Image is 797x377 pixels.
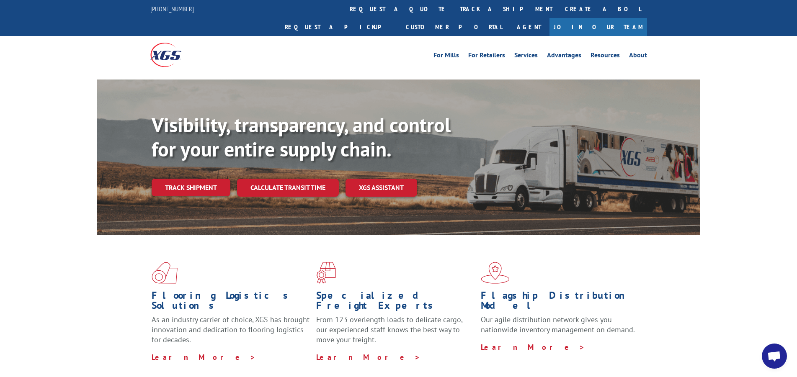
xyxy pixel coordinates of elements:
a: Open chat [762,344,787,369]
a: Calculate transit time [237,179,339,197]
a: Services [514,52,538,61]
a: Customer Portal [400,18,508,36]
a: Agent [508,18,549,36]
h1: Flagship Distribution Model [481,290,639,315]
a: For Mills [433,52,459,61]
a: Learn More > [152,352,256,362]
img: xgs-icon-focused-on-flooring-red [316,262,336,284]
a: Learn More > [316,352,420,362]
a: Request a pickup [279,18,400,36]
a: [PHONE_NUMBER] [150,5,194,13]
a: Advantages [547,52,581,61]
a: Track shipment [152,179,230,196]
a: XGS ASSISTANT [346,179,417,197]
span: As an industry carrier of choice, XGS has brought innovation and dedication to flooring logistics... [152,315,310,344]
img: xgs-icon-total-supply-chain-intelligence-red [152,262,178,284]
h1: Specialized Freight Experts [316,290,475,315]
a: Resources [591,52,620,61]
p: From 123 overlength loads to delicate cargo, our experienced staff knows the best way to move you... [316,315,475,352]
span: Our agile distribution network gives you nationwide inventory management on demand. [481,315,635,334]
img: xgs-icon-flagship-distribution-model-red [481,262,510,284]
a: Learn More > [481,342,585,352]
a: About [629,52,647,61]
a: Join Our Team [549,18,647,36]
a: For Retailers [468,52,505,61]
h1: Flooring Logistics Solutions [152,290,310,315]
b: Visibility, transparency, and control for your entire supply chain. [152,112,451,162]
